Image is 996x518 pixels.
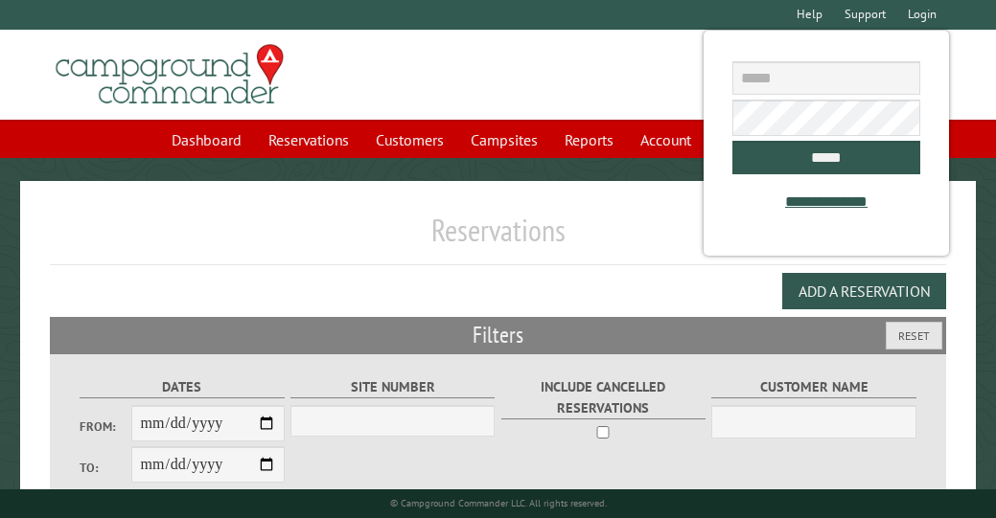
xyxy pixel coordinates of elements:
img: Campground Commander [50,37,290,112]
label: Site Number [290,376,495,398]
button: Add a Reservation [782,273,946,309]
label: To: [80,459,130,477]
button: Reset [886,322,942,349]
a: Campsites [459,122,549,158]
a: Account [629,122,703,158]
label: Customer Name [711,376,915,398]
a: Reservations [257,122,360,158]
label: From: [80,417,130,436]
h2: Filters [50,317,946,353]
a: Reports [553,122,625,158]
small: © Campground Commander LLC. All rights reserved. [390,497,607,509]
a: Dashboard [160,122,253,158]
label: Include Cancelled Reservations [501,376,706,418]
a: Customers [364,122,455,158]
h1: Reservations [50,212,946,264]
label: Dates [80,376,284,398]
